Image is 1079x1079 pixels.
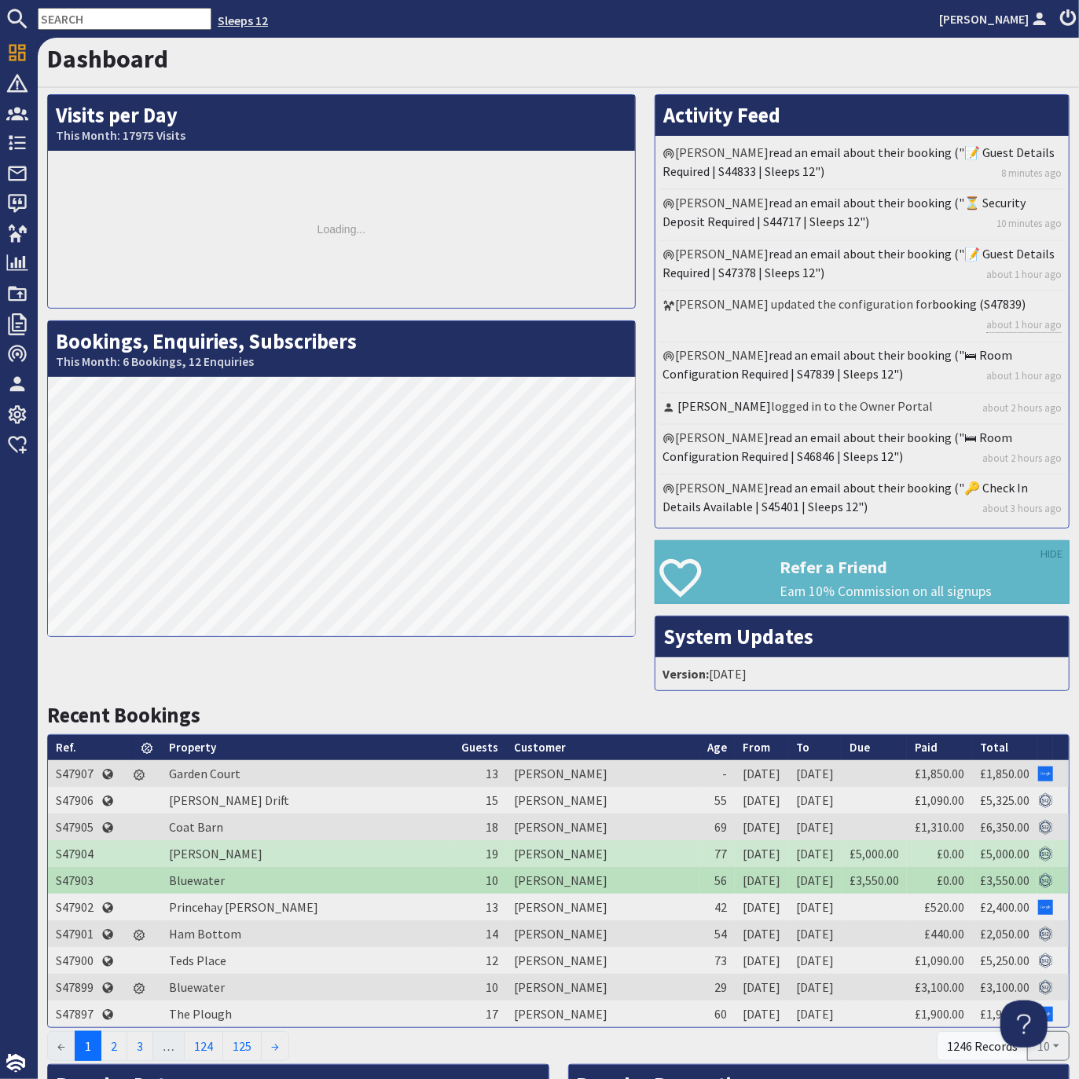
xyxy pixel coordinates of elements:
[659,475,1065,524] li: [PERSON_NAME]
[48,867,101,894] td: S47903
[735,760,788,787] td: [DATE]
[506,787,699,814] td: [PERSON_NAME]
[982,401,1062,415] a: about 2 hours ago
[48,814,101,840] td: S47905
[659,661,1065,686] li: [DATE]
[169,846,262,861] a: [PERSON_NAME]
[47,702,200,728] a: Recent Bookings
[48,947,101,974] td: S47900
[486,792,498,808] span: 15
[659,190,1065,240] li: [PERSON_NAME]
[1027,1031,1070,1061] button: 10
[1038,766,1053,781] img: Referer: Google
[48,894,101,920] td: S47902
[915,979,964,995] a: £3,100.00
[788,867,842,894] td: [DATE]
[780,581,1069,602] p: Earn 10% Commission on all signups
[169,926,241,942] a: Ham Bottom
[659,140,1065,190] li: [PERSON_NAME]
[932,296,1026,312] a: booking (S47839)
[788,814,842,840] td: [DATE]
[56,128,627,143] small: This Month: 17975 Visits
[980,953,1029,968] a: £5,250.00
[662,347,1012,382] a: read an email about their booking ("🛏 Room Configuration Required | S47839 | Sleeps 12")
[486,872,498,888] span: 10
[915,740,938,755] a: Paid
[662,480,1028,514] a: read an email about their booking ("🔑 Check In Details Available | S45401 | Sleeps 12")
[655,540,1070,604] a: Refer a Friend Earn 10% Commission on all signups
[796,740,809,755] a: To
[48,787,101,814] td: S47906
[48,1000,101,1027] td: S47897
[780,557,1069,577] h3: Refer a Friend
[986,317,1062,333] a: about 1 hour ago
[743,740,770,755] a: From
[506,760,699,787] td: [PERSON_NAME]
[169,819,223,835] a: Coat Barn
[1000,1000,1048,1048] iframe: Toggle Customer Support
[986,368,1062,383] a: about 1 hour ago
[1001,166,1062,181] a: 8 minutes ago
[169,899,318,915] a: Princehay [PERSON_NAME]
[169,953,226,968] a: Teds Place
[169,979,225,995] a: Bluewater
[735,787,788,814] td: [DATE]
[735,867,788,894] td: [DATE]
[980,846,1029,861] a: £5,000.00
[980,926,1029,942] a: £2,050.00
[788,947,842,974] td: [DATE]
[924,926,964,942] a: £440.00
[169,1006,232,1022] a: The Plough
[788,787,842,814] td: [DATE]
[980,740,1008,755] a: Total
[982,451,1062,466] a: about 2 hours ago
[662,195,1026,229] a: read an email about their booking ("⏳ Security Deposit Required | S44717 | Sleeps 12")
[699,1000,735,1027] td: 60
[788,974,842,1000] td: [DATE]
[1038,900,1053,915] img: Referer: Google
[506,1000,699,1027] td: [PERSON_NAME]
[699,787,735,814] td: 55
[980,792,1029,808] a: £5,325.00
[699,947,735,974] td: 73
[486,766,498,781] span: 13
[486,926,498,942] span: 14
[699,974,735,1000] td: 29
[735,947,788,974] td: [DATE]
[506,894,699,920] td: [PERSON_NAME]
[915,819,964,835] a: £1,310.00
[184,1031,223,1061] a: 124
[699,840,735,867] td: 77
[486,979,498,995] span: 10
[788,840,842,867] td: [DATE]
[735,1000,788,1027] td: [DATE]
[915,953,964,968] a: £1,090.00
[663,102,780,128] a: Activity Feed
[169,792,289,808] a: [PERSON_NAME] Drift
[461,740,498,755] a: Guests
[788,894,842,920] td: [DATE]
[699,894,735,920] td: 42
[677,398,771,414] a: [PERSON_NAME]
[506,947,699,974] td: [PERSON_NAME]
[659,241,1065,291] li: [PERSON_NAME]
[1038,847,1053,861] img: Referer: Sleeps 12
[707,740,727,755] a: Age
[506,974,699,1000] td: [PERSON_NAME]
[788,760,842,787] td: [DATE]
[506,840,699,867] td: [PERSON_NAME]
[659,291,1065,342] li: [PERSON_NAME] updated the configuration for
[915,1006,964,1022] a: £1,900.00
[1038,820,1053,835] img: Referer: Sleeps 12
[915,792,964,808] a: £1,090.00
[699,920,735,947] td: 54
[56,354,627,369] small: This Month: 6 Bookings, 12 Enquiries
[506,814,699,840] td: [PERSON_NAME]
[48,321,635,377] h2: Bookings, Enquiries, Subscribers
[735,974,788,1000] td: [DATE]
[48,95,635,151] h2: Visits per Day
[48,760,101,787] td: S47907
[506,920,699,947] td: [PERSON_NAME]
[662,666,709,682] strong: Version:
[659,342,1065,393] li: [PERSON_NAME]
